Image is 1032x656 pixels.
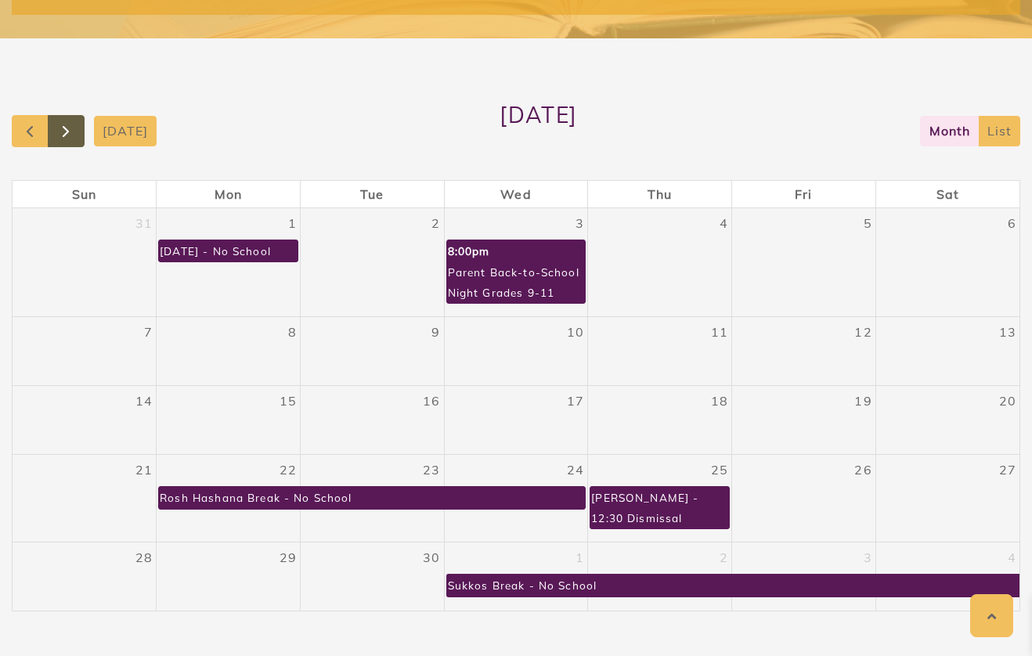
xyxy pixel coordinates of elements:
[428,208,443,238] a: September 2, 2025
[285,208,300,238] a: September 1, 2025
[420,386,443,416] a: September 16, 2025
[875,455,1019,542] td: September 27, 2025
[132,542,156,572] a: September 28, 2025
[157,542,301,611] td: September 29, 2025
[159,487,352,508] div: Rosh Hashana Break - No School
[94,116,157,146] button: [DATE]
[996,455,1019,485] a: September 27, 2025
[444,208,588,317] td: September 3, 2025
[157,317,301,386] td: September 8, 2025
[447,575,598,596] div: Sukkos Break - No School
[12,115,49,147] button: Previous month
[211,181,245,207] a: Monday
[1005,542,1019,572] a: October 4, 2025
[708,455,731,485] a: September 25, 2025
[933,181,962,207] a: Saturday
[588,542,732,611] td: October 2, 2025
[357,181,387,207] a: Tuesday
[420,542,443,572] a: September 30, 2025
[446,240,586,304] a: 8:00pmParent Back-to-School Night Grades 9-11
[875,542,1019,611] td: October 4, 2025
[276,455,300,485] a: September 22, 2025
[861,542,875,572] a: October 3, 2025
[716,542,731,572] a: October 2, 2025
[300,317,444,386] td: September 9, 2025
[732,208,876,317] td: September 5, 2025
[300,208,444,317] td: September 2, 2025
[861,208,875,238] a: September 5, 2025
[920,116,979,146] button: month
[300,542,444,611] td: September 30, 2025
[644,181,675,207] a: Thursday
[132,386,156,416] a: September 14, 2025
[792,181,815,207] a: Friday
[572,542,587,572] a: October 1, 2025
[444,386,588,455] td: September 17, 2025
[158,486,586,509] a: Rosh Hashana Break - No School
[588,208,732,317] td: September 4, 2025
[588,386,732,455] td: September 18, 2025
[141,317,156,347] a: September 7, 2025
[157,455,301,542] td: September 22, 2025
[572,208,587,238] a: September 3, 2025
[708,317,731,347] a: September 11, 2025
[875,208,1019,317] td: September 6, 2025
[497,181,534,207] a: Wednesday
[420,455,443,485] a: September 23, 2025
[276,542,300,572] a: September 29, 2025
[69,181,99,207] a: Sunday
[13,208,157,317] td: August 31, 2025
[444,542,588,611] td: October 1, 2025
[851,386,875,416] a: September 19, 2025
[132,455,156,485] a: September 21, 2025
[300,386,444,455] td: September 16, 2025
[732,455,876,542] td: September 26, 2025
[851,317,875,347] a: September 12, 2025
[159,240,272,261] div: [DATE] - No School
[446,574,1019,597] a: Sukkos Break - No School
[444,455,588,542] td: September 24, 2025
[48,115,85,147] button: Next month
[157,208,301,317] td: September 1, 2025
[276,386,300,416] a: September 15, 2025
[996,386,1019,416] a: September 20, 2025
[1005,208,1019,238] a: September 6, 2025
[875,317,1019,386] td: September 13, 2025
[590,487,729,528] div: [PERSON_NAME] - 12:30 Dismissal
[564,455,587,485] a: September 24, 2025
[996,317,1019,347] a: September 13, 2025
[447,240,583,261] div: 8:00pm
[132,208,156,238] a: August 31, 2025
[875,386,1019,455] td: September 20, 2025
[588,317,732,386] td: September 11, 2025
[851,455,875,485] a: September 26, 2025
[732,542,876,611] td: October 3, 2025
[588,455,732,542] td: September 25, 2025
[300,455,444,542] td: September 23, 2025
[13,542,157,611] td: September 28, 2025
[978,116,1020,146] button: list
[732,386,876,455] td: September 19, 2025
[444,317,588,386] td: September 10, 2025
[590,486,730,529] a: [PERSON_NAME] - 12:30 Dismissal
[158,240,298,262] a: [DATE] - No School
[732,317,876,386] td: September 12, 2025
[13,317,157,386] td: September 7, 2025
[564,317,587,347] a: September 10, 2025
[716,208,731,238] a: September 4, 2025
[564,386,587,416] a: September 17, 2025
[708,386,731,416] a: September 18, 2025
[157,386,301,455] td: September 15, 2025
[500,101,577,160] h2: [DATE]
[13,386,157,455] td: September 14, 2025
[428,317,443,347] a: September 9, 2025
[13,455,157,542] td: September 21, 2025
[285,317,300,347] a: September 8, 2025
[447,261,586,303] div: Parent Back-to-School Night Grades 9-11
